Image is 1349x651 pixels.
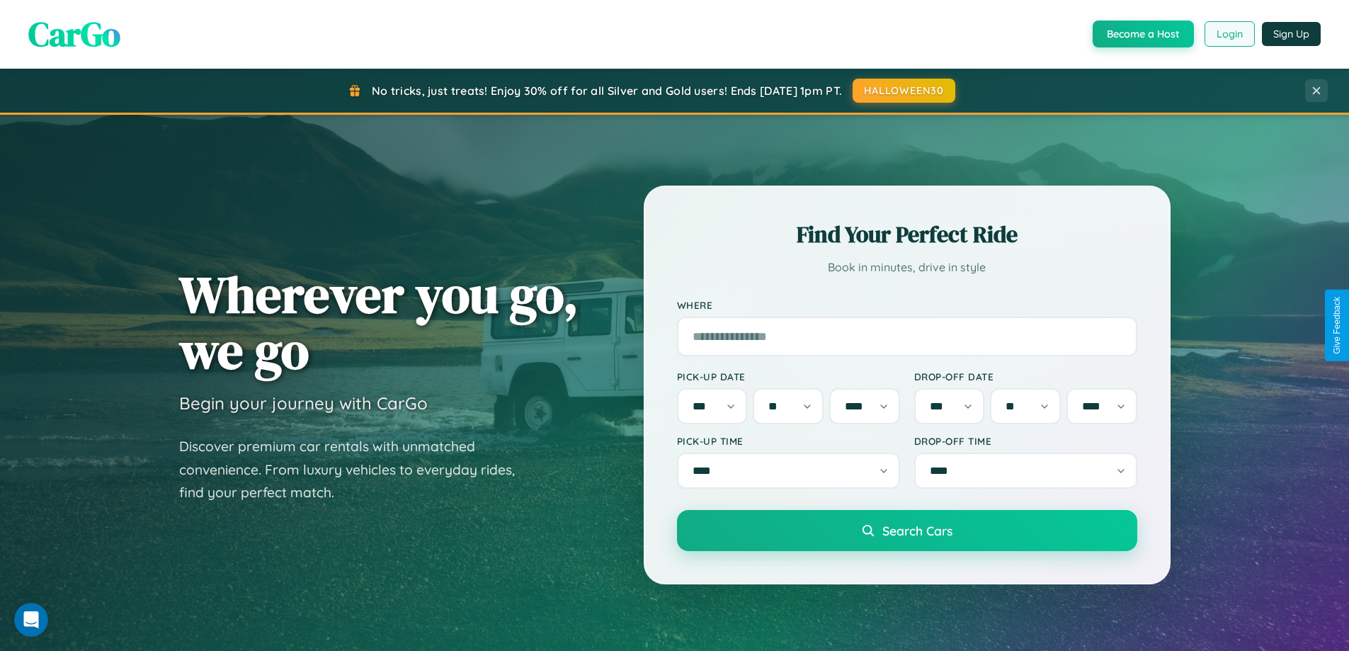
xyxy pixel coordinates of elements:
[677,510,1137,551] button: Search Cars
[853,79,955,103] button: HALLOWEEN30
[28,11,120,57] span: CarGo
[677,299,1137,311] label: Where
[914,370,1137,383] label: Drop-off Date
[1332,297,1342,354] div: Give Feedback
[1093,21,1194,47] button: Become a Host
[372,84,842,98] span: No tricks, just treats! Enjoy 30% off for all Silver and Gold users! Ends [DATE] 1pm PT.
[914,435,1137,447] label: Drop-off Time
[14,603,48,637] iframe: Intercom live chat
[179,435,533,504] p: Discover premium car rentals with unmatched convenience. From luxury vehicles to everyday rides, ...
[677,435,900,447] label: Pick-up Time
[677,370,900,383] label: Pick-up Date
[882,523,952,538] span: Search Cars
[179,392,428,414] h3: Begin your journey with CarGo
[179,266,579,378] h1: Wherever you go, we go
[1262,22,1321,46] button: Sign Up
[677,257,1137,278] p: Book in minutes, drive in style
[1205,21,1255,47] button: Login
[677,219,1137,250] h2: Find Your Perfect Ride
